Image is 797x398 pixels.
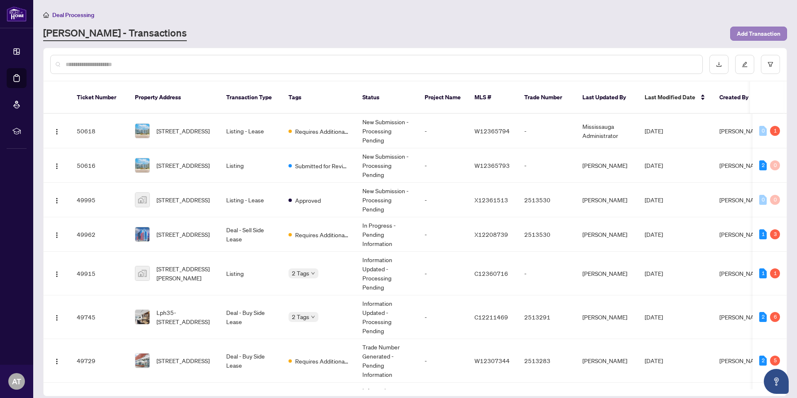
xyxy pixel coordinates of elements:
img: thumbnail-img [135,124,149,138]
span: [STREET_ADDRESS] [156,195,210,204]
img: thumbnail-img [135,266,149,280]
span: [STREET_ADDRESS] [156,161,210,170]
div: 1 [770,268,780,278]
span: home [43,12,49,18]
div: 2 [759,160,767,170]
span: [PERSON_NAME] [719,270,764,277]
img: Logo [54,271,60,278]
td: New Submission - Processing Pending [356,114,418,148]
span: filter [768,61,773,67]
span: 2 Tags [292,268,309,278]
td: 2513530 [518,183,576,217]
span: Submitted for Review [295,161,349,170]
span: [DATE] [645,270,663,277]
button: Open asap [764,369,789,394]
img: Logo [54,128,60,135]
span: 2 Tags [292,312,309,322]
div: 5 [770,356,780,366]
img: Logo [54,232,60,238]
span: [STREET_ADDRESS][PERSON_NAME] [156,264,213,283]
td: 50618 [70,114,128,148]
span: C12360716 [474,270,508,277]
th: Last Updated By [576,81,638,114]
td: 49745 [70,295,128,339]
span: AT [12,376,21,387]
span: down [311,315,315,319]
td: 2513291 [518,295,576,339]
span: [STREET_ADDRESS] [156,126,210,135]
td: New Submission - Processing Pending [356,183,418,217]
td: Deal - Sell Side Lease [220,217,282,252]
img: Logo [54,163,60,170]
img: Logo [54,197,60,204]
td: - [418,217,468,252]
td: [PERSON_NAME] [576,339,638,383]
span: [DATE] [645,127,663,135]
button: Logo [50,310,64,324]
th: Transaction Type [220,81,282,114]
button: edit [735,55,754,74]
div: 6 [770,312,780,322]
th: Project Name [418,81,468,114]
th: Property Address [128,81,220,114]
td: - [418,295,468,339]
div: 0 [759,195,767,205]
span: Deal Processing [52,11,94,19]
span: W12365793 [474,162,510,169]
div: 2 [759,356,767,366]
span: X12361513 [474,196,508,204]
div: 2 [759,312,767,322]
button: download [709,55,729,74]
button: filter [761,55,780,74]
td: Listing [220,148,282,183]
div: 3 [770,229,780,239]
span: [PERSON_NAME] [719,231,764,238]
span: [STREET_ADDRESS] [156,356,210,365]
img: thumbnail-img [135,193,149,207]
img: Logo [54,314,60,321]
div: 0 [770,160,780,170]
td: - [518,148,576,183]
td: Deal - Buy Side Lease [220,295,282,339]
th: Created By [713,81,763,114]
button: Logo [50,193,64,206]
span: [PERSON_NAME] [719,196,764,204]
span: Requires Additional Docs [295,127,349,136]
img: thumbnail-img [135,354,149,368]
td: 49729 [70,339,128,383]
td: New Submission - Processing Pending [356,148,418,183]
div: 1 [770,126,780,136]
img: thumbnail-img [135,227,149,241]
span: [PERSON_NAME] [719,162,764,169]
span: [PERSON_NAME] [719,357,764,364]
span: W12365794 [474,127,510,135]
th: Ticket Number [70,81,128,114]
div: 0 [770,195,780,205]
span: [DATE] [645,196,663,204]
td: - [418,252,468,295]
td: [PERSON_NAME] [576,148,638,183]
th: Trade Number [518,81,576,114]
td: [PERSON_NAME] [576,295,638,339]
td: - [518,252,576,295]
span: [PERSON_NAME] [719,313,764,321]
span: [PERSON_NAME] [719,127,764,135]
span: Approved [295,196,321,205]
div: 1 [759,268,767,278]
td: 49995 [70,183,128,217]
td: [PERSON_NAME] [576,252,638,295]
td: - [518,114,576,148]
td: - [418,114,468,148]
td: Listing [220,252,282,295]
a: [PERSON_NAME] - Transactions [43,26,187,41]
span: [DATE] [645,357,663,364]
td: [PERSON_NAME] [576,217,638,252]
td: 2513530 [518,217,576,252]
span: Add Transaction [737,27,780,40]
td: Deal - Buy Side Lease [220,339,282,383]
img: thumbnail-img [135,158,149,172]
button: Logo [50,267,64,280]
span: C12211469 [474,313,508,321]
td: 50616 [70,148,128,183]
td: [PERSON_NAME] [576,183,638,217]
